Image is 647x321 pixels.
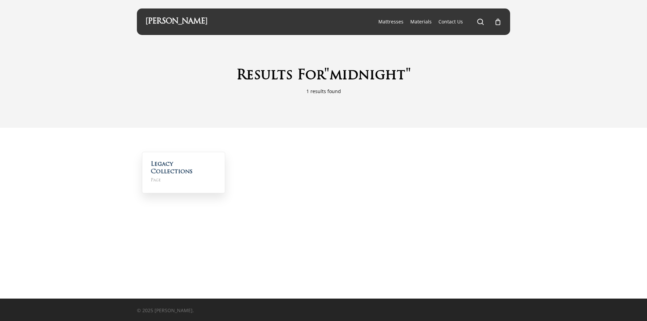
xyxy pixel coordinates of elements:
[324,69,411,83] span: "midnight"
[494,18,502,25] a: Cart
[151,161,193,175] a: Legacy Collections
[410,18,432,25] a: Materials
[145,18,208,25] a: [PERSON_NAME]
[378,18,403,25] a: Mattresses
[306,88,341,94] span: 1 results found
[438,18,463,25] a: Contact Us
[151,177,216,184] span: Page
[375,8,502,35] nav: Main Menu
[137,307,288,314] p: © 2025 [PERSON_NAME].
[137,67,510,84] h1: Results For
